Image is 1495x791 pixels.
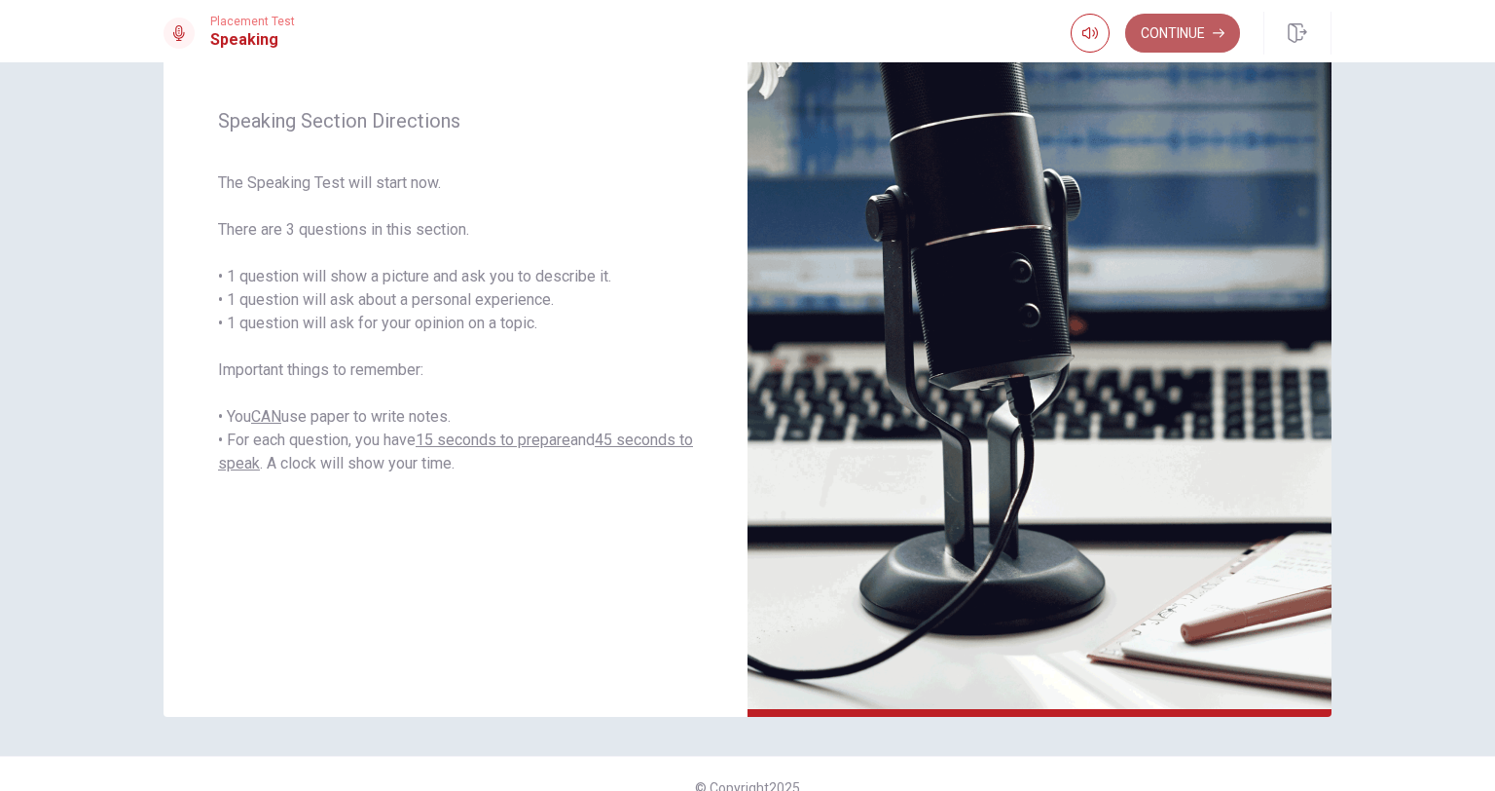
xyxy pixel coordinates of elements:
button: Continue [1125,14,1240,53]
span: Placement Test [210,15,295,28]
u: CAN [251,407,281,426]
span: The Speaking Test will start now. There are 3 questions in this section. • 1 question will show a... [218,171,693,475]
h1: Speaking [210,28,295,52]
span: Speaking Section Directions [218,109,693,132]
u: 15 seconds to prepare [416,431,570,449]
